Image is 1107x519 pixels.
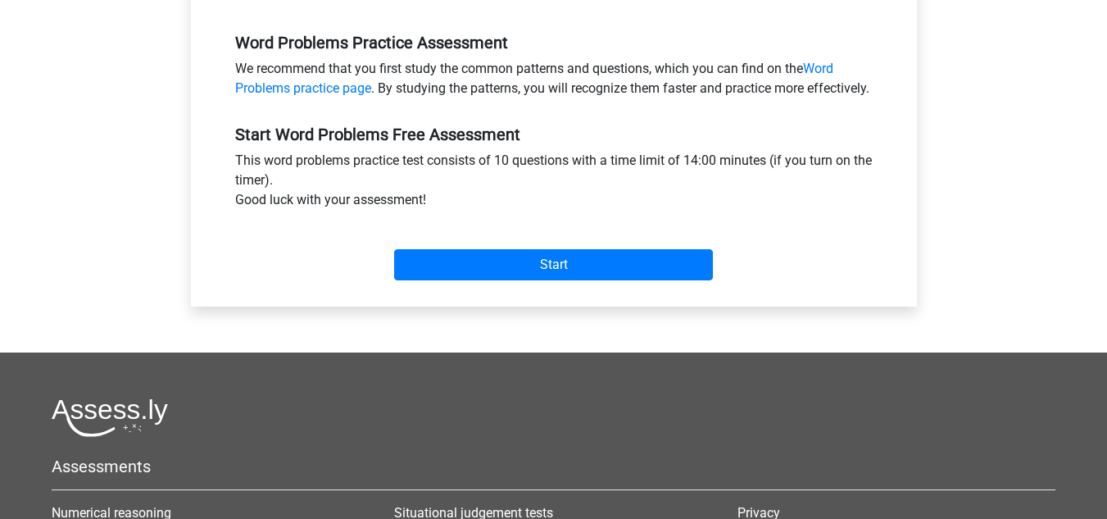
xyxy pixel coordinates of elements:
[235,125,873,144] h5: Start Word Problems Free Assessment
[235,33,873,52] h5: Word Problems Practice Assessment
[52,457,1055,476] h5: Assessments
[223,151,885,216] div: This word problems practice test consists of 10 questions with a time limit of 14:00 minutes (if ...
[223,59,885,105] div: We recommend that you first study the common patterns and questions, which you can find on the . ...
[394,249,713,280] input: Start
[52,398,168,437] img: Assessly logo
